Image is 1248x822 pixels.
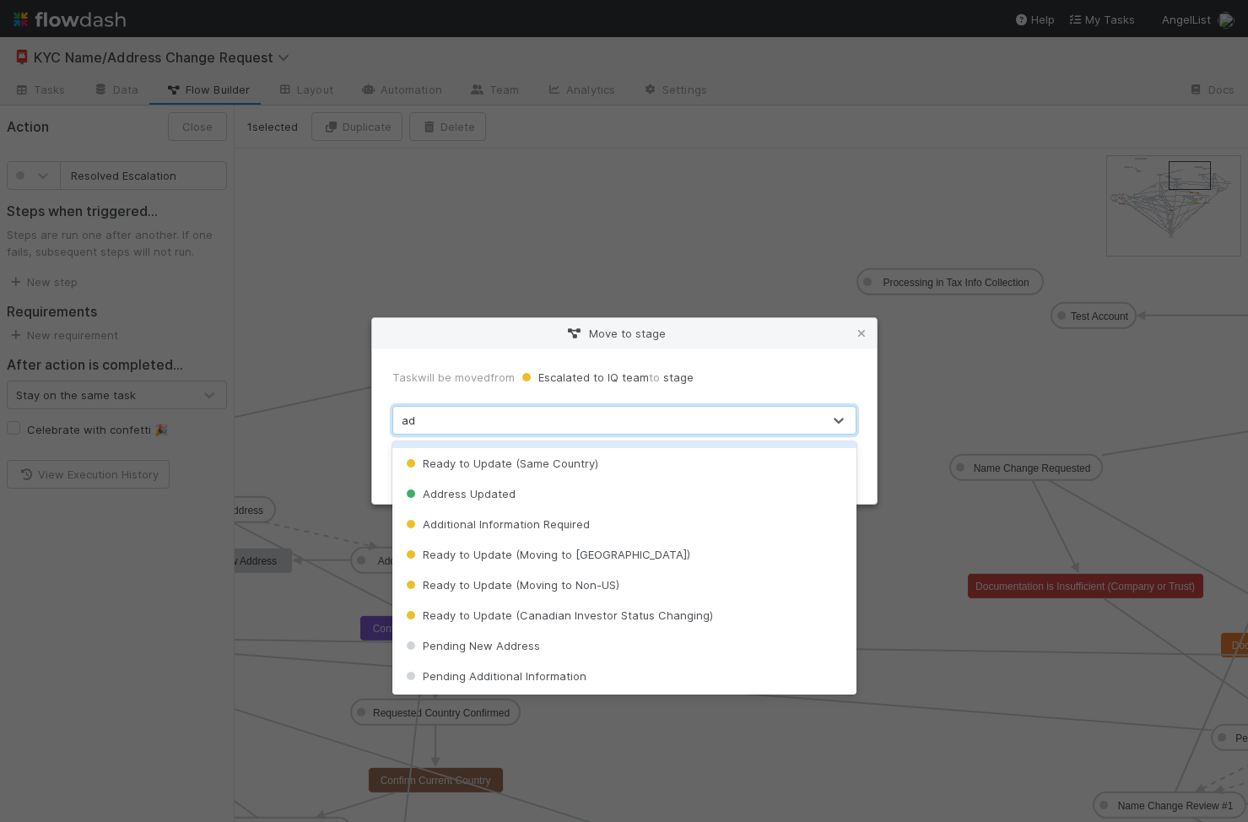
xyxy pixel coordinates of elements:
[518,370,649,384] span: Escalated to IQ team
[402,548,690,561] span: Ready to Update (Moving to [GEOGRAPHIC_DATA])
[402,517,590,531] span: Additional Information Required
[372,318,877,349] div: Move to stage
[663,370,694,384] span: stage
[402,639,540,652] span: Pending New Address
[402,457,598,470] span: Ready to Update (Same Country)
[402,669,586,683] span: Pending Additional Information
[402,578,619,592] span: Ready to Update (Moving to Non-US)
[402,487,516,500] span: Address Updated
[392,369,856,386] div: Task will be moved from to
[402,608,713,622] span: Ready to Update (Canadian Investor Status Changing)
